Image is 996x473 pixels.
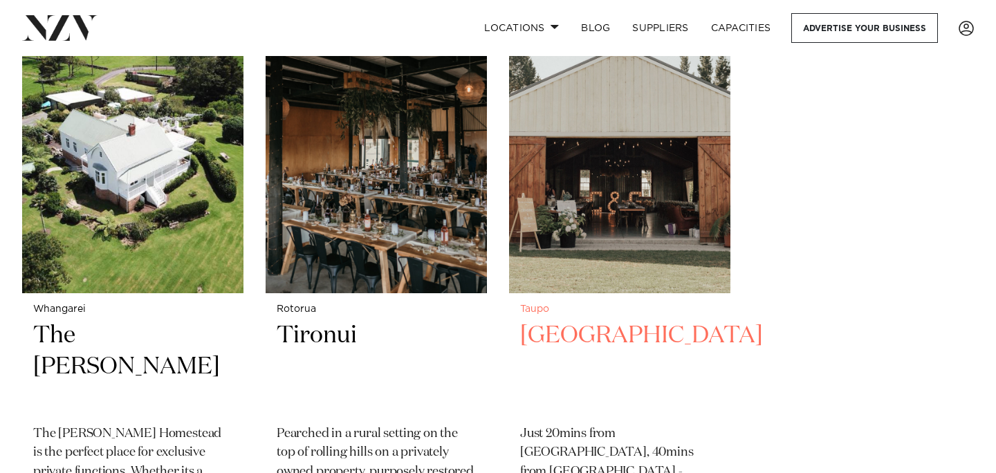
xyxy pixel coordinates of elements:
[277,304,476,315] small: Rotorua
[33,304,232,315] small: Whangarei
[621,13,699,43] a: SUPPLIERS
[22,15,98,40] img: nzv-logo.png
[570,13,621,43] a: BLOG
[791,13,938,43] a: Advertise your business
[700,13,782,43] a: Capacities
[277,320,476,414] h2: Tironui
[473,13,570,43] a: Locations
[520,320,719,414] h2: [GEOGRAPHIC_DATA]
[33,320,232,414] h2: The [PERSON_NAME]
[520,304,719,315] small: Taupo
